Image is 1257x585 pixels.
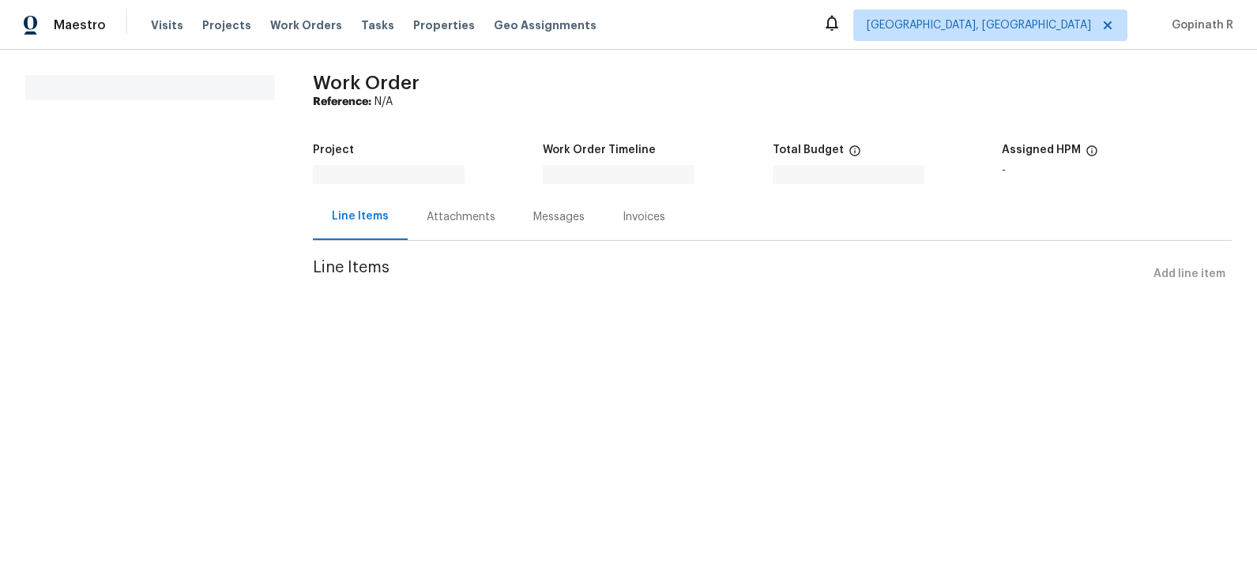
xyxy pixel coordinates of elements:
div: Attachments [427,209,495,225]
h5: Total Budget [773,144,844,156]
span: Maestro [54,17,106,33]
h5: Assigned HPM [1002,144,1081,156]
span: Work Orders [270,17,342,33]
span: Geo Assignments [494,17,597,33]
span: The total cost of line items that have been proposed by Opendoor. This sum includes line items th... [849,144,861,165]
div: - [1002,165,1232,176]
span: Line Items [313,260,1147,289]
div: Line Items [332,208,389,224]
b: Reference: [313,96,371,107]
div: N/A [313,94,1232,110]
span: The hpm assigned to this work order. [1086,144,1098,165]
span: Projects [202,17,251,33]
span: Properties [413,17,475,33]
div: Invoices [623,209,665,225]
span: Work Order [313,73,420,92]
span: Tasks [361,20,394,31]
div: Messages [533,209,585,225]
span: Visits [151,17,183,33]
span: Gopinath R [1165,17,1233,33]
span: [GEOGRAPHIC_DATA], [GEOGRAPHIC_DATA] [867,17,1091,33]
h5: Project [313,144,354,156]
h5: Work Order Timeline [543,144,656,156]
